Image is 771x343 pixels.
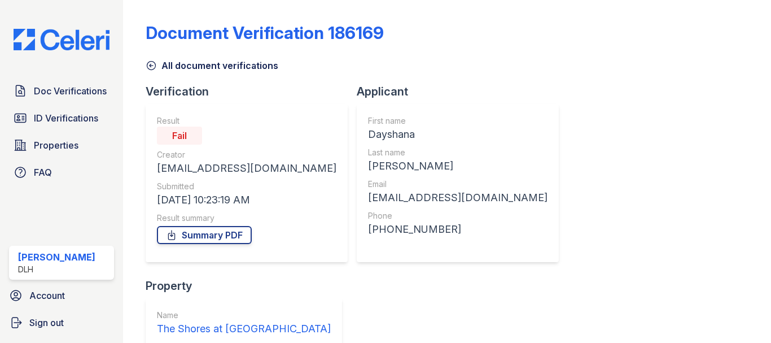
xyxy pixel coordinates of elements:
[18,250,95,264] div: [PERSON_NAME]
[9,161,114,184] a: FAQ
[357,84,568,99] div: Applicant
[146,84,357,99] div: Verification
[34,84,107,98] span: Doc Verifications
[9,80,114,102] a: Doc Verifications
[368,222,547,237] div: [PHONE_NUMBER]
[368,158,547,174] div: [PERSON_NAME]
[9,107,114,129] a: ID Verifications
[5,29,119,50] img: CE_Logo_Blue-a8612792a0a2168367f1c8372b55b34899dd931a85d93a1a3d3e32e68fde9ad4.png
[157,310,331,337] a: Name The Shores at [GEOGRAPHIC_DATA]
[157,115,336,127] div: Result
[157,226,252,244] a: Summary PDF
[34,166,52,179] span: FAQ
[724,298,760,332] iframe: chat widget
[5,311,119,334] a: Sign out
[157,310,331,321] div: Name
[18,264,95,275] div: DLH
[157,321,331,337] div: The Shores at [GEOGRAPHIC_DATA]
[34,138,78,152] span: Properties
[9,134,114,157] a: Properties
[5,284,119,307] a: Account
[29,316,64,329] span: Sign out
[368,147,547,158] div: Last name
[146,278,351,294] div: Property
[157,181,336,192] div: Submitted
[368,179,547,190] div: Email
[368,127,547,142] div: Dayshana
[157,192,336,208] div: [DATE] 10:23:19 AM
[29,289,65,302] span: Account
[157,149,336,160] div: Creator
[34,111,98,125] span: ID Verifications
[146,59,278,72] a: All document verifications
[157,160,336,176] div: [EMAIL_ADDRESS][DOMAIN_NAME]
[157,212,336,224] div: Result summary
[368,210,547,222] div: Phone
[368,115,547,127] div: First name
[157,127,202,145] div: Fail
[368,190,547,206] div: [EMAIL_ADDRESS][DOMAIN_NAME]
[146,23,384,43] div: Document Verification 186169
